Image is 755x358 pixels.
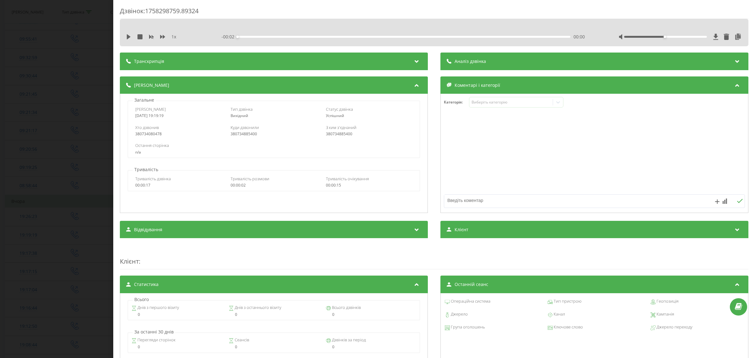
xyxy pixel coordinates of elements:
[120,257,139,266] span: Клієнт
[135,106,166,112] span: [PERSON_NAME]
[455,82,500,88] span: Коментарі і категорії
[120,244,748,269] div: :
[135,114,222,118] div: [DATE] 19:19:19
[553,324,583,330] span: Ключове слово
[664,36,666,38] div: Accessibility label
[137,305,179,311] span: Днів з першого візиту
[137,337,176,343] span: Перегляди сторінок
[573,34,585,40] span: 00:00
[331,305,361,311] span: Всього дзвінків
[326,113,344,118] span: Успішний
[656,298,679,305] span: Геопозиція
[134,227,162,233] span: Відвідування
[135,183,222,187] div: 00:00:17
[450,298,490,305] span: Операційна система
[131,345,222,349] div: 0
[450,311,468,317] span: Джерело
[455,58,486,64] span: Аналіз дзвінка
[553,298,581,305] span: Тип пристрою
[229,345,319,349] div: 0
[229,312,319,317] div: 0
[656,311,674,317] span: Кампанія
[326,176,369,182] span: Тривалість очікування
[135,143,169,148] span: Остання сторінка
[133,97,156,103] p: Загальне
[455,281,488,288] span: Останній сеанс
[326,312,416,317] div: 0
[553,311,565,317] span: Канал
[234,337,249,343] span: Сеансів
[231,132,317,136] div: 380734885400
[135,150,412,154] div: n/a
[231,106,253,112] span: Тип дзвінка
[133,166,160,173] p: Тривалість
[231,176,269,182] span: Тривалість розмови
[455,227,468,233] span: Клієнт
[234,305,281,311] span: Днів з останнього візиту
[171,34,176,40] span: 1 x
[231,113,248,118] span: Вихідний
[134,58,164,64] span: Транскрипція
[131,312,222,317] div: 0
[120,7,748,19] div: Дзвінок : 1758298759.89324
[450,324,485,330] span: Група оголошень
[135,125,159,130] span: Хто дзвонив
[656,324,692,330] span: Джерело переходу
[231,183,317,187] div: 00:00:02
[133,329,175,335] p: За останні 30 днів
[134,281,159,288] span: Статистика
[231,125,259,130] span: Куди дзвонили
[326,132,412,136] div: 380734885400
[472,100,550,105] div: Виберіть категорію
[133,296,150,303] p: Всього
[326,345,416,349] div: 0
[444,100,469,104] h4: Категорія :
[236,36,239,38] div: Accessibility label
[326,106,353,112] span: Статус дзвінка
[221,34,238,40] span: - 00:02
[134,82,169,88] span: [PERSON_NAME]
[331,337,366,343] span: Дзвінків за період
[135,132,222,136] div: 380734080478
[135,176,171,182] span: Тривалість дзвінка
[326,183,412,187] div: 00:00:15
[326,125,356,130] span: З ким з'єднаний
